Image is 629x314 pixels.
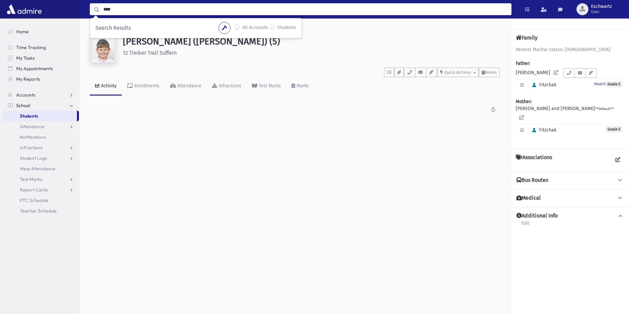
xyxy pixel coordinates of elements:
[516,195,541,202] h4: Medical
[165,77,207,96] a: Attendance
[594,81,606,87] a: 994670
[20,155,47,161] span: Student Logs
[591,9,612,14] span: User
[3,74,79,84] a: My Reports
[90,77,122,96] a: Activity
[257,83,281,89] div: Test Marks
[521,219,530,231] a: Edit
[606,126,622,132] span: Grade 5
[242,24,268,32] label: All Accounts
[3,132,79,142] a: Notifications
[16,76,40,82] span: My Reports
[516,177,624,184] button: Bus Routes
[286,77,314,96] a: Marks
[217,83,241,89] div: Infractions
[516,99,532,104] b: Mother:
[16,55,35,61] span: My Tasks
[591,4,612,9] span: Eschwartz
[99,3,511,15] input: Search
[606,81,622,87] span: Grade 5
[122,77,165,96] a: Enrollments
[20,134,46,140] span: Notifications
[516,61,530,66] b: Father:
[16,102,30,108] span: School
[516,213,558,219] h4: Additional Info
[516,46,624,53] div: Parents Marital status: [DEMOGRAPHIC_DATA]
[3,121,79,132] a: Attendance
[3,142,79,153] a: Infractions
[20,187,48,193] span: Report Cards
[612,154,624,166] a: View all Associations
[16,44,46,50] span: Time Tracking
[3,111,77,121] a: Students
[3,174,79,185] a: Test Marks
[123,36,500,47] h1: [PERSON_NAME] ([PERSON_NAME]) (5)
[16,29,29,35] span: Home
[20,113,38,119] span: Students
[16,92,35,98] span: Accounts
[516,213,624,219] button: Additional Info
[516,46,624,143] div: [PERSON_NAME] [PERSON_NAME] and [PERSON_NAME]
[20,176,42,182] span: Test Marks
[3,63,79,74] a: My Appointments
[516,154,552,166] h4: Associations
[90,26,114,36] nav: breadcrumb
[277,24,296,32] label: Students
[95,25,131,31] span: Search Results
[123,50,500,56] h6: 12 Timber Trail Suffern
[5,3,43,16] img: AdmirePro
[529,82,556,88] span: Yitzchak
[20,124,44,129] span: Attendance
[90,36,116,62] img: w==
[529,127,556,133] span: Yitzchak
[3,100,79,111] a: School
[16,66,53,71] span: My Appointments
[3,53,79,63] a: My Tasks
[207,77,247,96] a: Infractions
[90,27,114,33] a: Students
[20,208,57,214] span: Teacher Schedule
[3,206,79,216] a: Teacher Schedule
[3,163,79,174] a: Meal Attendance
[3,195,79,206] a: PTC Schedule
[176,83,201,89] div: Attendance
[20,145,43,151] span: Infractions
[3,153,79,163] a: Student Logs
[133,83,159,89] div: Enrollments
[100,83,117,89] div: Activity
[594,82,606,86] small: 994670
[3,42,79,53] a: Time Tracking
[516,177,548,184] h4: Bus Routes
[479,68,500,77] button: Notes
[444,70,471,75] span: Quick Actions
[485,70,497,75] span: Notes
[516,195,624,202] button: Medical
[20,166,55,172] span: Meal Attendance
[295,83,309,89] div: Marks
[3,90,79,100] a: Accounts
[3,185,79,195] a: Report Cards
[247,77,286,96] a: Test Marks
[20,197,48,203] span: PTC Schedule
[3,26,79,37] a: Home
[437,68,479,77] button: Quick Actions
[516,35,538,41] h4: Family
